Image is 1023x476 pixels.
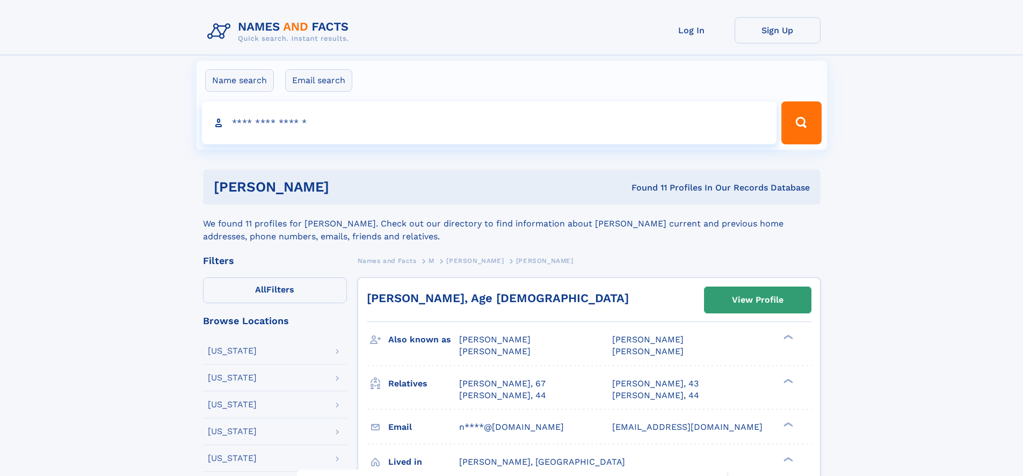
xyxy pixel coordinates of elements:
[612,378,699,390] a: [PERSON_NAME], 43
[203,256,347,266] div: Filters
[459,334,531,345] span: [PERSON_NAME]
[203,204,821,243] div: We found 11 profiles for [PERSON_NAME]. Check out our directory to find information about [PERSON...
[202,101,777,144] input: search input
[205,69,274,92] label: Name search
[781,456,794,463] div: ❯
[208,374,257,382] div: [US_STATE]
[214,180,481,194] h1: [PERSON_NAME]
[446,257,504,265] span: [PERSON_NAME]
[612,346,684,356] span: [PERSON_NAME]
[781,377,794,384] div: ❯
[429,257,434,265] span: M
[203,277,347,303] label: Filters
[388,331,459,349] h3: Also known as
[612,390,699,401] a: [PERSON_NAME], 44
[735,17,821,43] a: Sign Up
[781,334,794,341] div: ❯
[429,254,434,267] a: M
[285,69,352,92] label: Email search
[208,347,257,355] div: [US_STATE]
[358,254,417,267] a: Names and Facts
[459,346,531,356] span: [PERSON_NAME]
[781,101,821,144] button: Search Button
[208,427,257,436] div: [US_STATE]
[255,284,266,295] span: All
[203,316,347,326] div: Browse Locations
[388,453,459,471] h3: Lived in
[367,291,629,305] a: [PERSON_NAME], Age [DEMOGRAPHIC_DATA]
[612,422,763,432] span: [EMAIL_ADDRESS][DOMAIN_NAME]
[612,334,684,345] span: [PERSON_NAME]
[459,378,546,390] a: [PERSON_NAME], 67
[459,457,625,467] span: [PERSON_NAME], [GEOGRAPHIC_DATA]
[208,454,257,463] div: [US_STATE]
[388,375,459,393] h3: Relatives
[388,418,459,436] h3: Email
[446,254,504,267] a: [PERSON_NAME]
[649,17,735,43] a: Log In
[208,400,257,409] div: [US_STATE]
[203,17,358,46] img: Logo Names and Facts
[459,390,546,401] a: [PERSON_NAME], 44
[516,257,574,265] span: [PERSON_NAME]
[480,182,810,194] div: Found 11 Profiles In Our Records Database
[732,288,783,312] div: View Profile
[705,287,811,313] a: View Profile
[781,421,794,428] div: ❯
